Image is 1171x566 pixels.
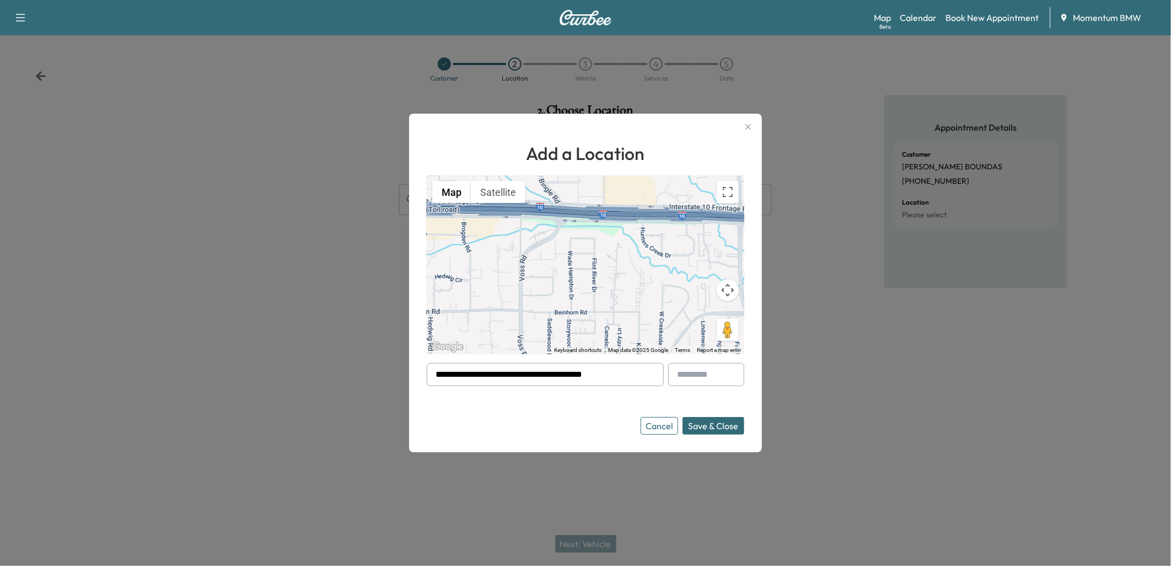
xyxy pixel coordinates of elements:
button: Cancel [641,417,678,435]
button: Drag Pegman onto the map to open Street View [717,319,739,341]
button: Show street map [432,181,471,203]
a: Report a map error [697,347,741,353]
span: Map data ©2025 Google [608,347,668,353]
a: Open this area in Google Maps (opens a new window) [429,340,466,354]
img: Curbee Logo [559,10,612,25]
a: Calendar [900,11,937,24]
button: Save & Close [683,417,744,435]
span: Momentum BMW [1073,11,1141,24]
a: MapBeta [874,11,891,24]
h1: Add a Location [427,140,744,167]
button: Keyboard shortcuts [554,346,601,354]
img: Google [429,340,466,354]
a: Terms (opens in new tab) [675,347,690,353]
a: Book New Appointment [946,11,1039,24]
button: Toggle fullscreen view [717,181,739,203]
button: Show satellite imagery [471,181,525,203]
div: Beta [879,23,891,31]
button: Map camera controls [717,279,739,301]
